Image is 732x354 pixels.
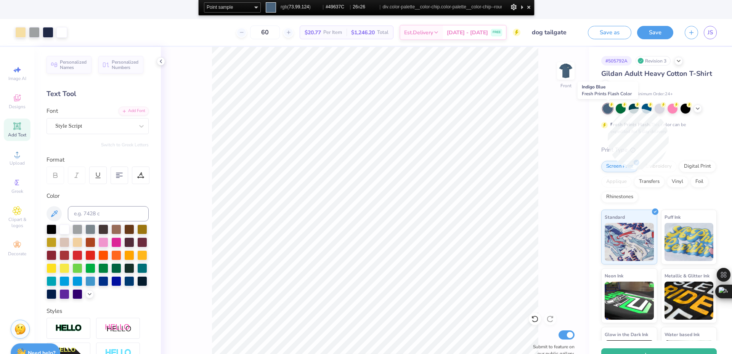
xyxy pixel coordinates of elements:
span: Image AI [8,75,26,82]
span: Fresh Prints Flash Color [582,91,632,97]
span: .color-palette__color-chip.color-palette__color-chip--rounded.color-palette__color-chip--md [388,4,572,10]
span: Gildan Adult Heavy Cotton T-Shirt [601,69,712,78]
div: Rhinestones [601,191,638,203]
span: Metallic & Glitter Ink [665,272,710,280]
span: Decorate [8,251,26,257]
span: JS [708,28,713,37]
div: Options [510,2,517,12]
span: rgb( , , ) [281,2,321,12]
img: Standard [605,223,654,261]
div: Transfers [634,176,665,187]
span: FREE [493,30,501,35]
div: Vinyl [667,176,688,187]
span: Personalized Names [60,59,87,70]
img: Neon Ink [605,282,654,320]
div: Collapse This Panel [519,2,525,12]
img: Stroke [55,324,82,333]
div: Text Tool [47,89,149,99]
span: | [323,4,324,10]
span: div [382,2,571,12]
span: Puff Ink [665,213,681,221]
div: Print Type [601,146,717,154]
div: Revision 3 [636,56,671,66]
a: JS [704,26,717,39]
span: | [379,4,380,10]
span: 26 [360,4,365,10]
span: x [353,2,377,12]
span: Designs [9,104,26,110]
span: Glow in the Dark Ink [605,330,648,338]
div: Close and Stop Picking [525,2,533,12]
span: Total [377,29,388,37]
div: Front [560,82,571,89]
input: – – [250,26,280,39]
strong: Fresh Prints Flash: [610,122,651,128]
input: Untitled Design [526,25,582,40]
button: Save [637,26,673,39]
div: Foil [690,176,708,187]
div: Screen Print [601,161,638,172]
div: Format [47,155,149,164]
div: Indigo Blue [578,82,638,99]
span: Clipart & logos [4,216,30,229]
span: Neon Ink [605,272,623,280]
div: Add Font [119,107,149,115]
span: Upload [10,160,25,166]
img: Shadow [105,324,132,333]
span: $20.77 [305,29,321,37]
div: This color can be expedited for 5 day delivery. [610,121,704,135]
div: Styles [47,307,149,316]
span: 73 [289,4,294,10]
span: 26 [353,4,358,10]
span: [DATE] - [DATE] [447,29,488,37]
label: Font [47,107,58,115]
span: Standard [605,213,625,221]
span: Per Item [323,29,342,37]
div: Applique [601,176,632,187]
input: e.g. 7428 c [68,206,149,221]
span: 99 [295,4,300,10]
span: $1,246.20 [351,29,375,37]
div: Embroidery [640,161,677,172]
div: Color [47,192,149,200]
img: Front [558,63,573,78]
div: # 505792A [601,56,632,66]
span: Water based Ink [665,330,700,338]
span: Est. Delivery [404,29,433,37]
span: Add Text [8,132,26,138]
button: Save as [588,26,631,39]
span: | [350,4,351,10]
img: Puff Ink [665,223,714,261]
div: Digital Print [679,161,716,172]
span: Greek [11,188,23,194]
button: Switch to Greek Letters [101,142,149,148]
span: #49637C [326,2,348,12]
span: Personalized Numbers [112,59,139,70]
span: Minimum Order: 24 + [635,91,673,98]
span: 124 [302,4,309,10]
img: Metallic & Glitter Ink [665,282,714,320]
